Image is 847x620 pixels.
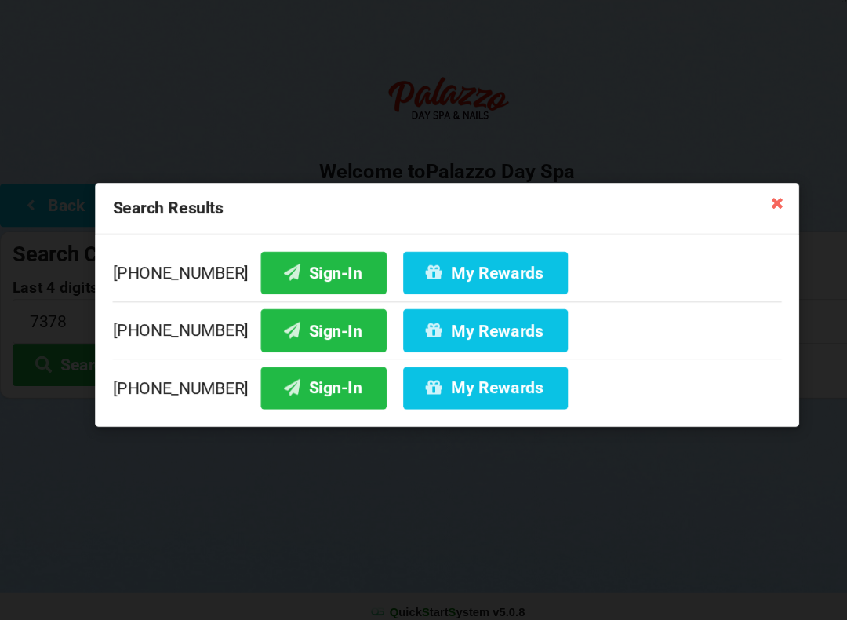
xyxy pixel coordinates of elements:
[107,307,740,362] div: [PHONE_NUMBER]
[107,260,740,307] div: [PHONE_NUMBER]
[382,369,538,409] button: My Rewards
[382,260,538,300] button: My Rewards
[247,314,366,354] button: Sign-In
[90,195,757,243] div: Search Results
[247,369,366,409] button: Sign-In
[107,361,740,409] div: [PHONE_NUMBER]
[382,314,538,354] button: My Rewards
[247,260,366,300] button: Sign-In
